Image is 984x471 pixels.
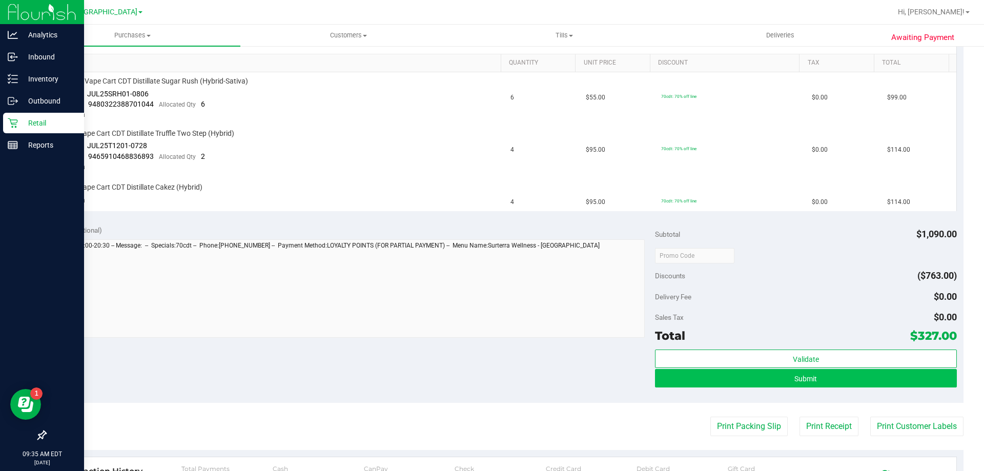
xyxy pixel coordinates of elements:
span: JUL25T1201-0728 [87,141,147,150]
inline-svg: Inbound [8,52,18,62]
inline-svg: Retail [8,118,18,128]
p: Retail [18,117,79,129]
p: Reports [18,139,79,151]
span: Total [655,329,685,343]
span: Submit [794,375,817,383]
span: 70cdt: 70% off line [661,94,696,99]
span: 9465910468836893 [88,152,154,160]
a: Total [882,59,945,67]
input: Promo Code [655,248,734,263]
inline-svg: Reports [8,140,18,150]
span: $0.00 [812,197,828,207]
span: $0.00 [934,312,957,322]
span: FT 0.5g Vape Cart CDT Distillate Sugar Rush (Hybrid-Sativa) [59,76,248,86]
inline-svg: Analytics [8,30,18,40]
span: $55.00 [586,93,605,103]
button: Validate [655,350,956,368]
span: 4 [510,197,514,207]
span: $0.00 [812,145,828,155]
a: Deliveries [672,25,888,46]
p: Outbound [18,95,79,107]
p: 09:35 AM EDT [5,449,79,459]
span: $1,090.00 [916,229,957,239]
button: Print Customer Labels [870,417,963,436]
span: 6 [510,93,514,103]
span: Delivery Fee [655,293,691,301]
a: Unit Price [584,59,646,67]
span: Allocated Qty [159,153,196,160]
span: 4 [510,145,514,155]
span: Awaiting Payment [891,32,954,44]
span: Tills [457,31,671,40]
p: [DATE] [5,459,79,466]
span: $0.00 [934,291,957,302]
button: Print Packing Slip [710,417,788,436]
span: Sales Tax [655,313,684,321]
span: Customers [241,31,456,40]
span: Discounts [655,267,685,285]
span: 9480322388701044 [88,100,154,108]
span: 6 [201,100,205,108]
span: Purchases [25,31,240,40]
span: Hi, [PERSON_NAME]! [898,8,965,16]
span: 70cdt: 70% off line [661,146,696,151]
span: Deliveries [752,31,808,40]
iframe: Resource center [10,389,41,420]
button: Submit [655,369,956,387]
span: Validate [793,355,819,363]
p: Inbound [18,51,79,63]
a: Customers [240,25,456,46]
span: $114.00 [887,145,910,155]
span: ($763.00) [917,270,957,281]
inline-svg: Inventory [8,74,18,84]
a: Tills [456,25,672,46]
p: Analytics [18,29,79,41]
span: $99.00 [887,93,907,103]
span: FT 1g Vape Cart CDT Distillate Truffle Two Step (Hybrid) [59,129,234,138]
span: Subtotal [655,230,680,238]
span: $0.00 [812,93,828,103]
span: 70cdt: 70% off line [661,198,696,203]
span: 2 [201,152,205,160]
button: Print Receipt [799,417,858,436]
iframe: Resource center unread badge [30,387,43,400]
a: Purchases [25,25,240,46]
span: [GEOGRAPHIC_DATA] [67,8,137,16]
p: Inventory [18,73,79,85]
inline-svg: Outbound [8,96,18,106]
span: $95.00 [586,145,605,155]
span: $114.00 [887,197,910,207]
a: Discount [658,59,795,67]
span: FT 1g Vape Cart CDT Distillate Cakez (Hybrid) [59,182,202,192]
span: $95.00 [586,197,605,207]
a: Tax [808,59,870,67]
span: JUL25SRH01-0806 [87,90,149,98]
a: Quantity [509,59,571,67]
span: Allocated Qty [159,101,196,108]
span: $327.00 [910,329,957,343]
a: SKU [60,59,497,67]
